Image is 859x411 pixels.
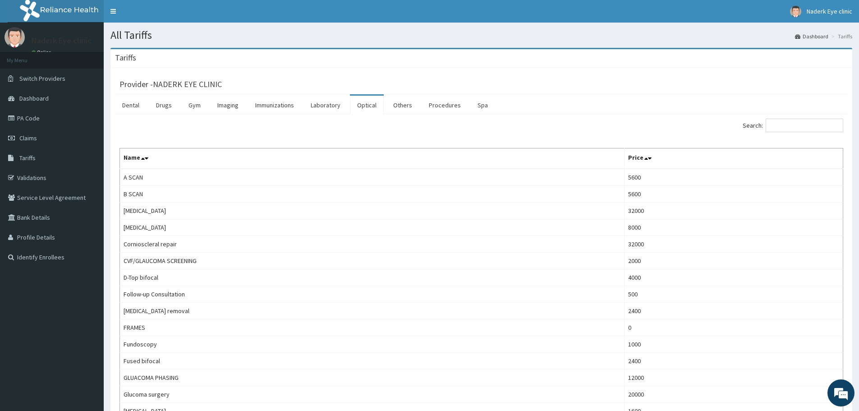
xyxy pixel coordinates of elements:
[181,96,208,115] a: Gym
[47,51,152,62] div: Chat with us now
[422,96,468,115] a: Procedures
[120,253,625,269] td: CVF/GLAUCOMA SCREENING
[120,386,625,403] td: Glucoma surgery
[625,269,843,286] td: 4000
[625,286,843,303] td: 500
[120,319,625,336] td: FRAMES
[210,96,246,115] a: Imaging
[115,54,136,62] h3: Tariffs
[120,219,625,236] td: [MEDICAL_DATA]
[807,7,852,15] span: Naderk Eye clinic
[19,154,36,162] span: Tariffs
[625,186,843,203] td: 5600
[303,96,348,115] a: Laboratory
[120,286,625,303] td: Follow-up Consultation
[5,27,25,47] img: User Image
[19,134,37,142] span: Claims
[120,336,625,353] td: Fundoscopy
[120,269,625,286] td: D-Top bifocal
[625,319,843,336] td: 0
[110,29,852,41] h1: All Tariffs
[625,169,843,186] td: 5600
[386,96,419,115] a: Others
[625,253,843,269] td: 2000
[120,186,625,203] td: B SCAN
[625,203,843,219] td: 32000
[350,96,384,115] a: Optical
[120,148,625,169] th: Name
[52,114,124,205] span: We're online!
[19,94,49,102] span: Dashboard
[470,96,495,115] a: Spa
[625,303,843,319] td: 2400
[743,119,843,132] label: Search:
[5,246,172,278] textarea: Type your message and hit 'Enter'
[120,203,625,219] td: [MEDICAL_DATA]
[120,169,625,186] td: A SCAN
[790,6,801,17] img: User Image
[625,148,843,169] th: Price
[625,353,843,369] td: 2400
[32,49,53,55] a: Online
[120,353,625,369] td: Fused bifocal
[625,219,843,236] td: 8000
[248,96,301,115] a: Immunizations
[120,236,625,253] td: Cornioscleral repair
[625,336,843,353] td: 1000
[148,5,170,26] div: Minimize live chat window
[119,80,222,88] h3: Provider - NADERK EYE CLINIC
[120,369,625,386] td: GLUACOMA PHASING
[115,96,147,115] a: Dental
[625,369,843,386] td: 12000
[625,386,843,403] td: 20000
[149,96,179,115] a: Drugs
[829,32,852,40] li: Tariffs
[19,74,65,83] span: Switch Providers
[795,32,828,40] a: Dashboard
[17,45,37,68] img: d_794563401_company_1708531726252_794563401
[120,303,625,319] td: [MEDICAL_DATA] removal
[766,119,843,132] input: Search:
[32,37,92,45] p: Naderk Eye clinic
[625,236,843,253] td: 32000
